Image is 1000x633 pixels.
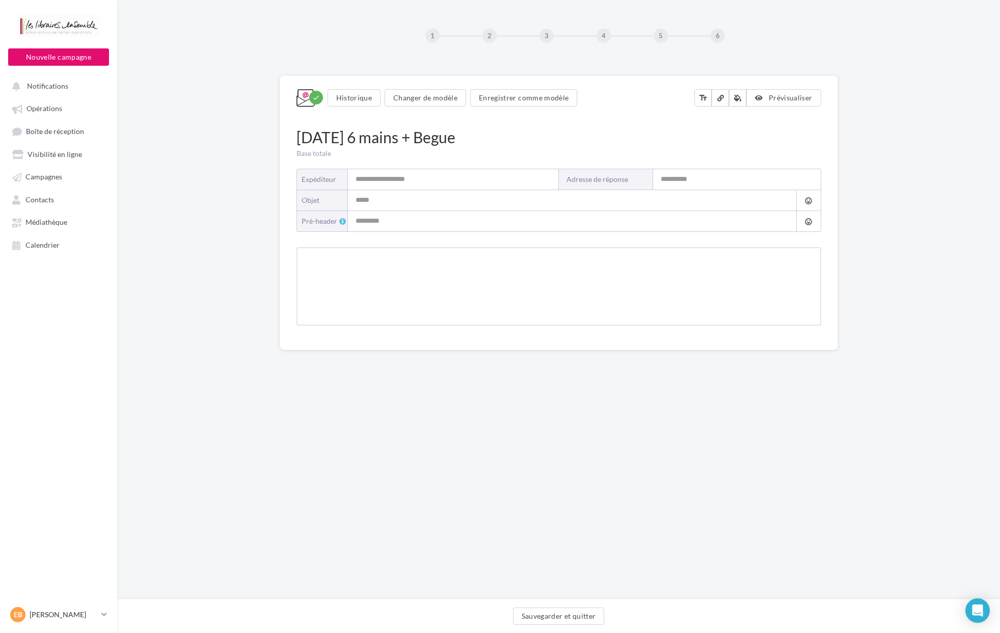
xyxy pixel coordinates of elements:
[26,127,84,136] span: Boîte de réception
[6,190,111,208] a: Contacts
[312,94,320,101] i: check
[6,145,111,163] a: Visibilité en ligne
[27,82,68,90] span: Notifications
[6,122,111,141] a: Boîte de réception
[796,190,820,210] button: tag_faces
[965,598,990,623] div: Open Intercom Messenger
[539,29,554,43] div: 3
[746,89,821,107] button: Prévisualiser
[296,247,821,326] iframe: Something wrong...
[8,48,109,66] button: Nouvelle campagne
[385,89,466,107] button: Changer de modèle
[30,610,97,620] p: [PERSON_NAME]
[25,173,62,181] span: Campagnes
[296,126,821,148] div: [DATE] 6 mains + Begue
[470,89,577,107] button: Enregistrer comme modèle
[25,218,67,227] span: Médiathèque
[482,29,497,43] div: 2
[796,211,820,231] button: tag_faces
[8,605,109,624] a: EB [PERSON_NAME]
[6,76,107,95] button: Notifications
[26,104,62,113] span: Opérations
[28,150,82,159] span: Visibilité en ligne
[654,29,668,43] div: 5
[328,89,381,107] button: Historique
[694,89,712,107] button: text_fields
[309,91,323,104] div: Modifications enregistrées
[698,93,708,103] i: text_fields
[6,99,111,117] a: Opérations
[6,235,111,254] a: Calendrier
[804,218,813,226] i: tag_faces
[6,213,111,231] a: Médiathèque
[804,197,813,205] i: tag_faces
[302,195,340,205] div: objet
[559,169,653,190] label: Adresse de réponse
[14,610,22,620] span: EB
[302,174,340,184] div: Expéditeur
[25,195,54,204] span: Contacts
[302,216,348,226] div: Pré-header
[25,241,60,249] span: Calendrier
[425,29,440,43] div: 1
[6,167,111,186] a: Campagnes
[296,148,821,159] div: Base totale
[769,93,813,102] span: Prévisualiser
[711,29,725,43] div: 6
[597,29,611,43] div: 4
[513,608,605,625] button: Sauvegarder et quitter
